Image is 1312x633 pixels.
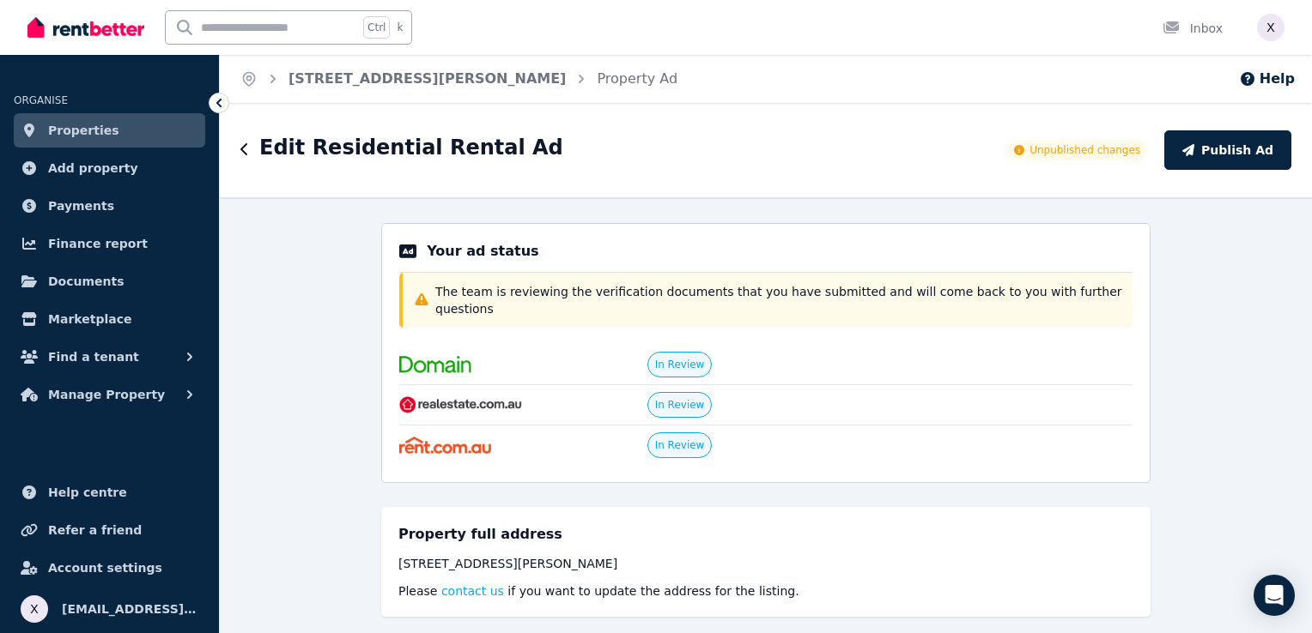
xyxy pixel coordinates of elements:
[48,384,165,405] span: Manage Property
[14,302,205,336] a: Marketplace
[398,582,1133,600] p: Please if you want to update the address for the listing.
[441,582,504,600] button: contact us
[14,475,205,509] a: Help centre
[48,233,148,254] span: Finance report
[1164,130,1291,170] button: Publish Ad
[14,94,68,106] span: ORGANISE
[14,113,205,148] a: Properties
[399,437,491,454] img: Rent.com.au
[655,358,705,371] span: In Review
[1254,575,1295,616] div: Open Intercom Messenger
[259,134,563,161] h1: Edit Residential Rental Ad
[48,482,127,503] span: Help centre
[397,21,403,34] span: k
[48,520,142,540] span: Refer a friend
[48,271,125,292] span: Documents
[14,264,205,298] a: Documents
[399,396,522,413] img: RealEstate.com.au
[398,555,1133,572] div: [STREET_ADDRESS][PERSON_NAME]
[220,55,698,103] nav: Breadcrumb
[21,595,48,623] img: xutracey@hotmail.com
[1163,20,1223,37] div: Inbox
[14,189,205,223] a: Payments
[14,377,205,412] button: Manage Property
[1239,69,1295,89] button: Help
[62,599,198,619] span: [EMAIL_ADDRESS][DOMAIN_NAME]
[48,558,162,578] span: Account settings
[435,283,1122,317] p: The team is reviewing the verification documents that you have submitted and will come back to yo...
[399,356,471,373] img: Domain.com.au
[1257,14,1285,41] img: xutracey@hotmail.com
[48,309,131,329] span: Marketplace
[363,16,390,39] span: Ctrl
[48,120,119,141] span: Properties
[14,151,205,185] a: Add property
[427,241,538,262] p: Your ad status
[27,15,144,40] img: RentBetter
[398,524,562,545] h5: Property full address
[655,438,705,452] span: In Review
[48,158,138,178] span: Add property
[48,196,114,216] span: Payments
[14,340,205,374] button: Find a tenant
[14,513,205,547] a: Refer a friend
[14,551,205,585] a: Account settings
[655,398,705,412] span: In Review
[14,226,205,261] a: Finance report
[289,70,566,87] a: [STREET_ADDRESS][PERSON_NAME]
[1030,143,1140,157] span: Unpublished changes
[48,347,139,367] span: Find a tenant
[597,70,677,87] a: Property Ad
